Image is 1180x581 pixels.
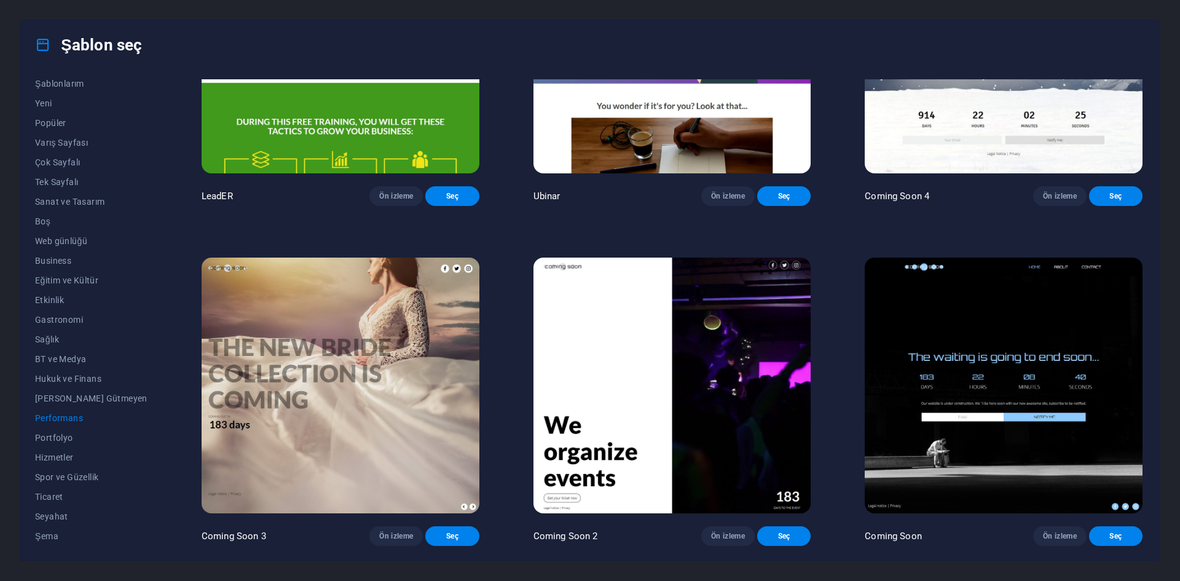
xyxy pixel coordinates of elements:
span: BT ve Medya [35,354,147,364]
button: Ön izleme [1033,526,1087,546]
span: Seç [767,191,801,201]
button: Varış Sayfası [35,133,147,152]
button: Spor ve Güzellik [35,467,147,487]
span: Ticaret [35,492,147,502]
span: Ön izleme [1043,191,1077,201]
button: Boş [35,211,147,231]
span: Ön izleme [1043,531,1077,541]
span: Sanat ve Tasarım [35,197,147,207]
button: Seç [425,186,479,206]
button: Portfolyo [35,428,147,448]
span: Şema [35,531,147,541]
p: Ubinar [533,190,560,202]
span: Hukuk ve Finans [35,374,147,384]
button: Gastronomi [35,310,147,330]
p: Coming Soon 4 [865,190,929,202]
span: Yeni [35,98,147,108]
span: Gastronomi [35,315,147,325]
p: Coming Soon 3 [202,530,266,542]
span: Boş [35,216,147,226]
button: Seç [425,526,479,546]
span: Şablonlarım [35,79,147,89]
span: Hizmetler [35,453,147,462]
button: [PERSON_NAME] Gütmeyen [35,389,147,408]
p: Coming Soon [865,530,922,542]
button: Tek Sayfalı [35,172,147,192]
span: Spor ve Güzellik [35,472,147,482]
span: Çok Sayfalı [35,157,147,167]
span: Ön izleme [379,531,413,541]
span: Web günlüğü [35,236,147,246]
button: Performans [35,408,147,428]
button: Ticaret [35,487,147,507]
button: Sanat ve Tasarım [35,192,147,211]
span: Portfolyo [35,433,147,443]
button: Ön izleme [701,186,755,206]
span: Seç [1099,531,1133,541]
button: Popüler [35,113,147,133]
span: Varış Sayfası [35,138,147,148]
span: Seç [767,531,801,541]
span: Ön izleme [711,531,745,541]
button: Web günlüğü [35,231,147,251]
p: Coming Soon 2 [533,530,598,542]
span: [PERSON_NAME] Gütmeyen [35,393,147,403]
span: Sağlık [35,334,147,344]
button: Seyahat [35,507,147,526]
span: Seç [435,191,469,201]
button: Seç [1089,186,1143,206]
button: Seç [757,186,811,206]
button: Business [35,251,147,271]
h4: Şablon seç [35,35,142,55]
button: Seç [757,526,811,546]
button: Ön izleme [701,526,755,546]
span: Seyahat [35,512,147,521]
button: Ön izleme [369,186,423,206]
span: Ön izleme [711,191,745,201]
button: Şema [35,526,147,546]
span: Tek Sayfalı [35,177,147,187]
span: Popüler [35,118,147,128]
button: Etkinlik [35,290,147,310]
img: Coming Soon [865,258,1143,513]
p: LeadER [202,190,233,202]
img: Coming Soon 2 [533,258,811,513]
span: Business [35,256,147,266]
button: Şablonlarım [35,74,147,93]
button: Eğitim ve Kültür [35,271,147,290]
span: Etkinlik [35,295,147,305]
button: Sağlık [35,330,147,349]
span: Performans [35,413,147,423]
span: Seç [1099,191,1133,201]
img: Coming Soon 3 [202,258,479,513]
button: Yeni [35,93,147,113]
span: Eğitim ve Kültür [35,275,147,285]
button: Ön izleme [1033,186,1087,206]
button: Çok Sayfalı [35,152,147,172]
button: Hukuk ve Finans [35,369,147,389]
button: Ön izleme [369,526,423,546]
button: Hizmetler [35,448,147,467]
button: Seç [1089,526,1143,546]
span: Ön izleme [379,191,413,201]
button: BT ve Medya [35,349,147,369]
span: Seç [435,531,469,541]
